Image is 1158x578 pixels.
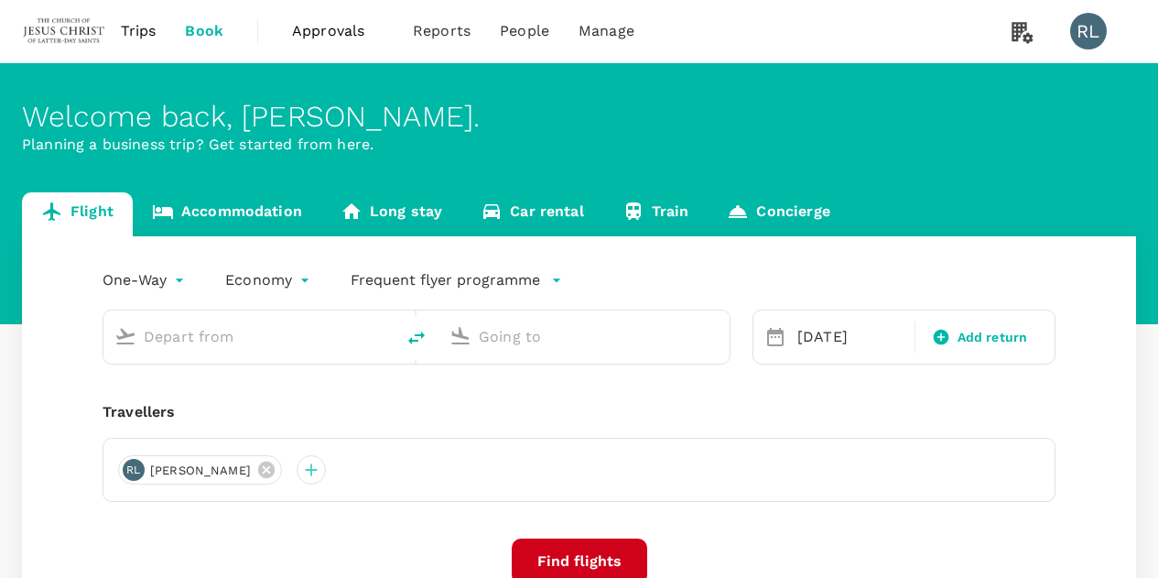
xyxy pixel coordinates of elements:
a: Accommodation [133,192,321,236]
a: Car rental [461,192,603,236]
span: [PERSON_NAME] [139,462,262,480]
div: [DATE] [790,319,911,355]
p: Planning a business trip? Get started from here. [22,134,1136,156]
span: Approvals [292,20,384,42]
p: Frequent flyer programme [351,269,540,291]
span: Reports [413,20,471,42]
div: Travellers [103,401,1055,423]
div: Welcome back , [PERSON_NAME] . [22,100,1136,134]
div: RL [1070,13,1107,49]
div: One-Way [103,266,189,295]
button: Open [717,334,720,338]
a: Concierge [708,192,849,236]
a: Train [603,192,709,236]
input: Depart from [144,322,356,351]
span: Trips [121,20,157,42]
span: Manage [579,20,634,42]
div: RL[PERSON_NAME] [118,455,282,485]
a: Flight [22,192,133,236]
div: Economy [225,266,314,295]
span: People [500,20,549,42]
button: Frequent flyer programme [351,269,562,291]
input: Going to [479,322,691,351]
img: The Malaysian Church of Jesus Christ of Latter-day Saints [22,11,106,51]
span: Add return [958,328,1028,347]
a: Long stay [321,192,461,236]
button: delete [395,316,438,360]
div: RL [123,459,145,481]
span: Book [185,20,223,42]
button: Open [382,334,385,338]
